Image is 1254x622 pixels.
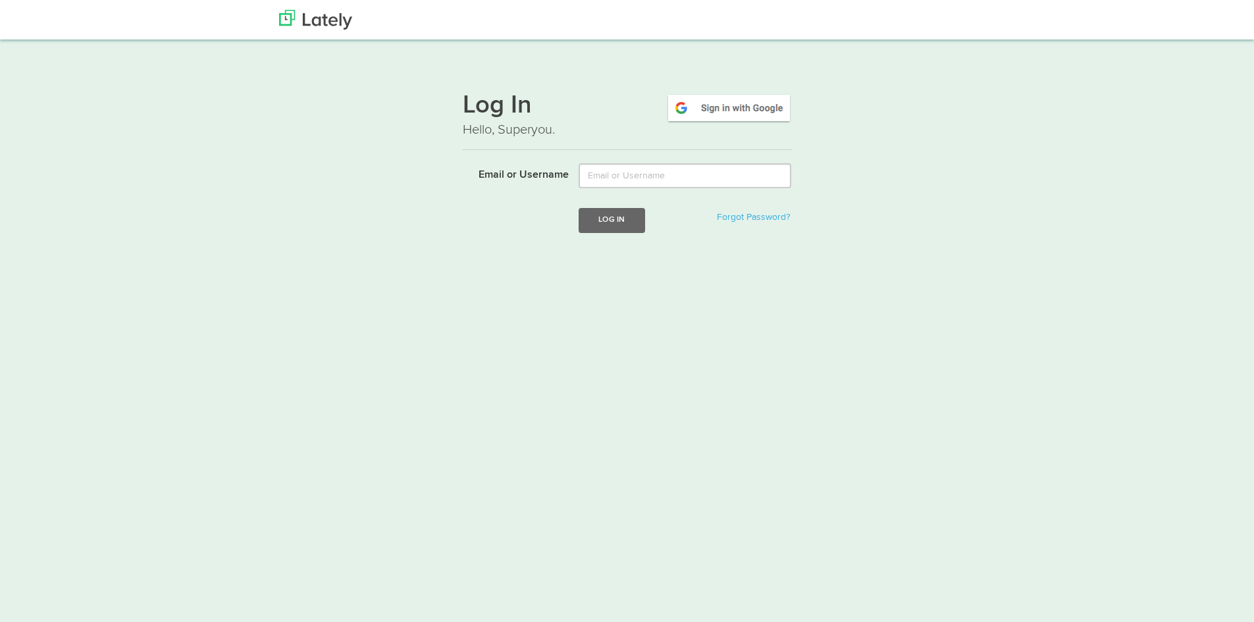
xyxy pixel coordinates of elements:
[579,208,644,232] button: Log In
[463,93,792,120] h1: Log In
[463,120,792,140] p: Hello, Superyou.
[717,213,790,222] a: Forgot Password?
[279,10,352,30] img: Lately
[453,163,569,183] label: Email or Username
[666,93,792,123] img: google-signin.png
[579,163,791,188] input: Email or Username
